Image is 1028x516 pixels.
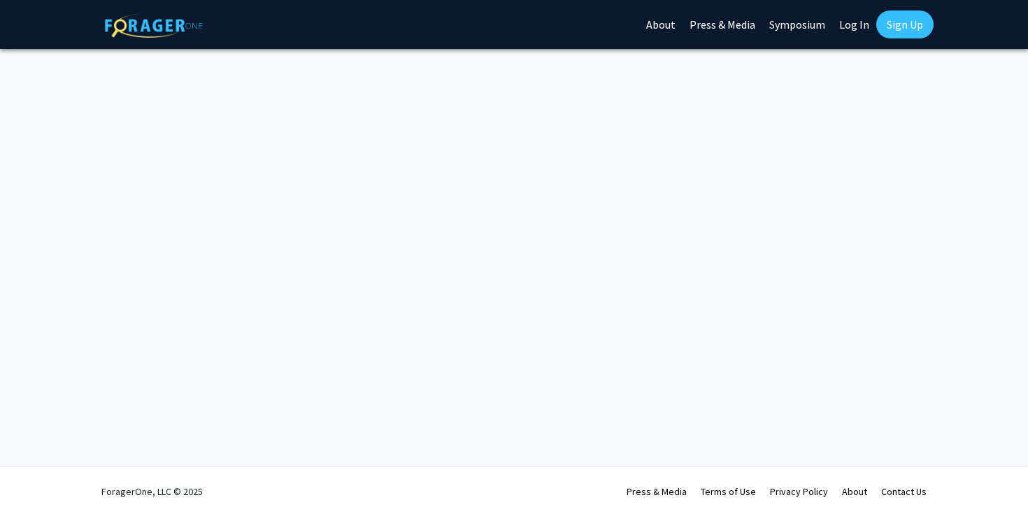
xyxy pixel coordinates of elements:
a: Press & Media [627,485,687,498]
a: About [842,485,867,498]
div: ForagerOne, LLC © 2025 [101,467,203,516]
a: Contact Us [881,485,927,498]
a: Privacy Policy [770,485,828,498]
a: Terms of Use [701,485,756,498]
img: ForagerOne Logo [105,13,203,38]
a: Sign Up [876,10,934,38]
